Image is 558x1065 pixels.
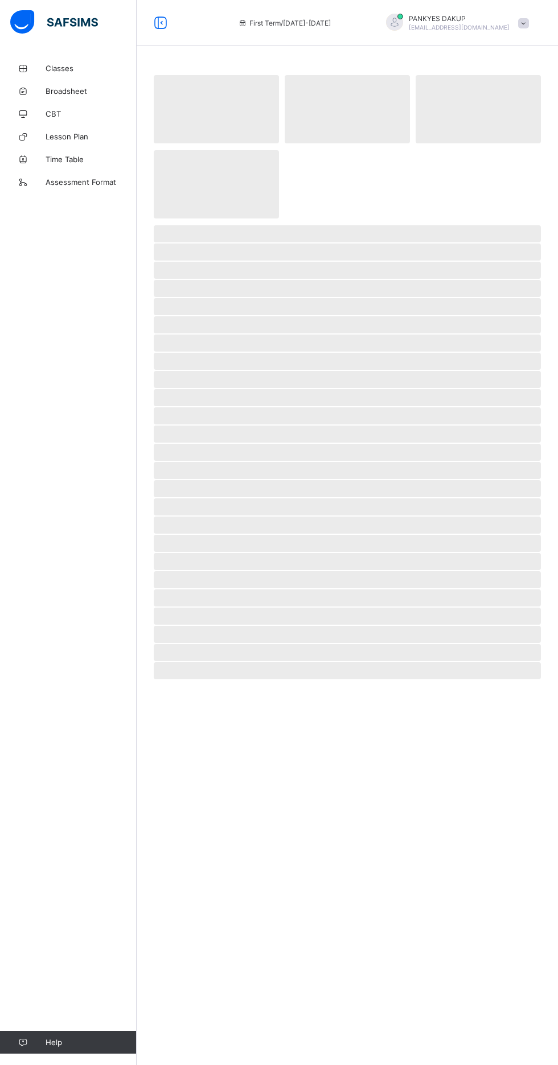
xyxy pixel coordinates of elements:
[154,553,541,570] span: ‌
[154,498,541,515] span: ‌
[10,10,98,34] img: safsims
[154,335,541,352] span: ‌
[154,662,541,679] span: ‌
[46,109,137,118] span: CBT
[375,14,534,32] div: PANKYESDAKUP
[154,644,541,661] span: ‌
[154,462,541,479] span: ‌
[285,75,410,143] span: ‌
[46,1038,136,1047] span: Help
[46,64,137,73] span: Classes
[154,262,541,279] span: ‌
[154,316,541,333] span: ‌
[154,280,541,297] span: ‌
[409,24,510,31] span: [EMAIL_ADDRESS][DOMAIN_NAME]
[154,608,541,625] span: ‌
[154,589,541,606] span: ‌
[154,571,541,588] span: ‌
[409,14,510,23] span: PANKYES DAKUP
[154,353,541,370] span: ‌
[154,517,541,534] span: ‌
[46,132,137,141] span: Lesson Plan
[46,155,137,164] span: Time Table
[154,389,541,406] span: ‌
[238,19,331,27] span: session/term information
[154,626,541,643] span: ‌
[154,298,541,315] span: ‌
[154,371,541,388] span: ‌
[154,225,541,242] span: ‌
[154,150,279,218] span: ‌
[154,426,541,443] span: ‌
[46,86,137,96] span: Broadsheet
[154,243,541,261] span: ‌
[154,480,541,497] span: ‌
[154,407,541,424] span: ‌
[154,75,279,143] span: ‌
[154,444,541,461] span: ‌
[154,535,541,552] span: ‌
[46,177,137,187] span: Assessment Format
[416,75,541,143] span: ‌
